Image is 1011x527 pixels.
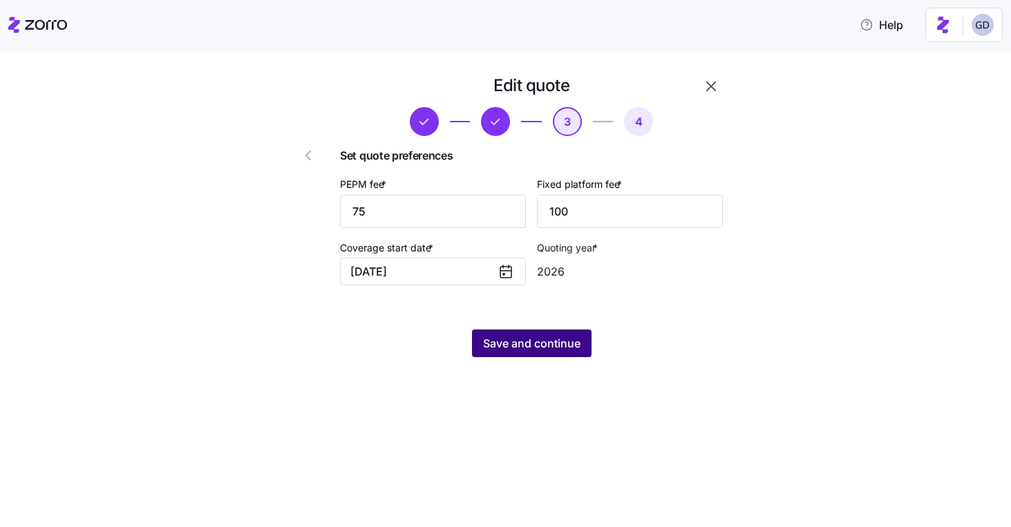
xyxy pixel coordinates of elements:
label: PEPM fee [340,177,389,192]
label: Quoting year [537,240,601,256]
span: Help [860,17,903,33]
label: Coverage start date [340,240,436,256]
label: Fixed platform fee [537,177,625,192]
button: Help [849,11,914,39]
h1: Edit quote [493,75,569,96]
span: Save and continue [483,335,580,352]
button: [DATE] [340,258,526,285]
img: 68a7f73c8a3f673b81c40441e24bb121 [972,14,994,36]
input: Fixed platform fee $ [537,195,723,228]
span: Set quote preferences [340,147,723,164]
input: PEPM $ [340,195,526,228]
button: 4 [624,107,653,136]
button: 3 [553,107,582,136]
button: Save and continue [472,329,592,357]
